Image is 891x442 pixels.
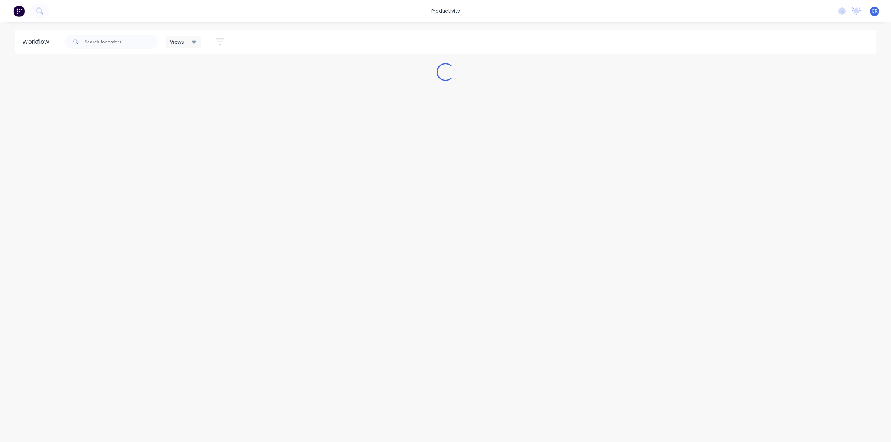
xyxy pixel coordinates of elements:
[428,6,464,17] div: productivity
[22,37,53,46] div: Workflow
[872,8,878,14] span: CR
[85,35,158,49] input: Search for orders...
[170,38,184,46] span: Views
[13,6,25,17] img: Factory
